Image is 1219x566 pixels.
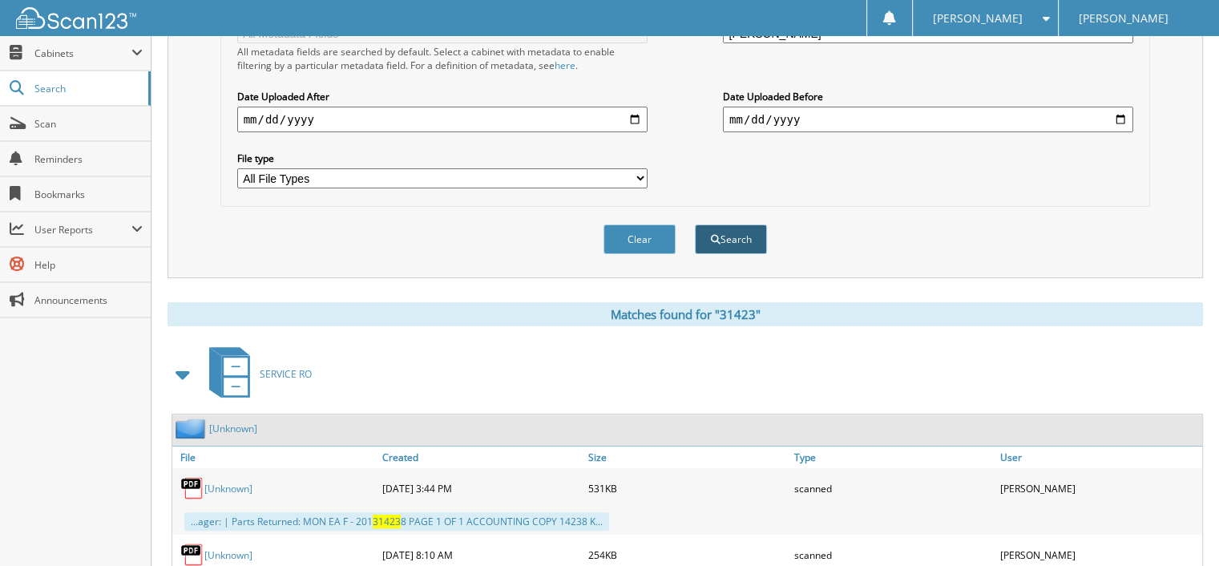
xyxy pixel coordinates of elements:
[237,90,648,103] label: Date Uploaded After
[1079,14,1169,23] span: [PERSON_NAME]
[237,45,648,72] div: All metadata fields are searched by default. Select a cabinet with metadata to enable filtering b...
[584,472,790,504] div: 531KB
[34,82,140,95] span: Search
[1139,489,1219,566] iframe: Chat Widget
[34,223,131,237] span: User Reports
[996,472,1202,504] div: [PERSON_NAME]
[34,117,143,131] span: Scan
[996,447,1202,468] a: User
[34,188,143,201] span: Bookmarks
[237,152,648,165] label: File type
[200,342,312,406] a: SERVICE RO
[168,302,1203,326] div: Matches found for "31423"
[34,293,143,307] span: Announcements
[184,512,609,531] div: ...ager: | Parts Returned: MON EA F - 201 8 PAGE 1 OF 1 ACCOUNTING COPY 14238 K...
[34,152,143,166] span: Reminders
[204,482,252,495] a: [Unknown]
[584,447,790,468] a: Size
[933,14,1023,23] span: [PERSON_NAME]
[378,447,584,468] a: Created
[723,107,1133,132] input: end
[209,422,257,435] a: [Unknown]
[260,367,312,381] span: SERVICE RO
[790,472,996,504] div: scanned
[378,472,584,504] div: [DATE] 3:44 PM
[176,418,209,439] img: folder2.png
[723,90,1133,103] label: Date Uploaded Before
[237,107,648,132] input: start
[16,7,136,29] img: scan123-logo-white.svg
[172,447,378,468] a: File
[695,224,767,254] button: Search
[555,59,575,72] a: here
[373,515,401,528] span: 31423
[180,476,204,500] img: PDF.png
[34,46,131,60] span: Cabinets
[603,224,676,254] button: Clear
[204,548,252,562] a: [Unknown]
[34,258,143,272] span: Help
[790,447,996,468] a: Type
